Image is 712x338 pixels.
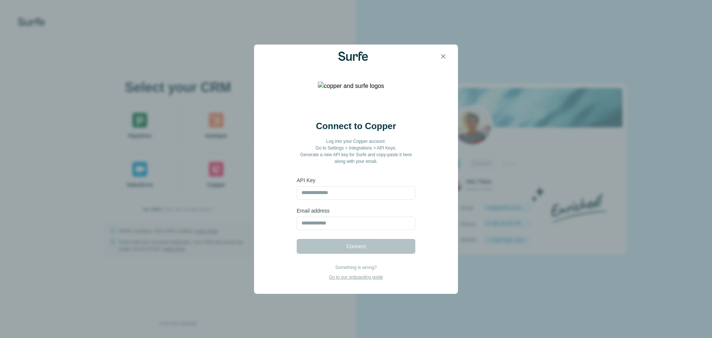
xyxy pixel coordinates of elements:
img: copper and surfe logos [318,82,394,111]
h2: Connect to Copper [316,120,396,132]
label: API Key [297,177,415,184]
p: Log into your Copper account. Go to Settings > Integrations > API Keys. Generate a new API key fo... [297,138,415,165]
img: Surfe Logo [338,52,368,60]
label: Email address [297,207,415,214]
p: Something is wrong? [329,264,383,271]
p: Go to our onboarding guide [329,274,383,280]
